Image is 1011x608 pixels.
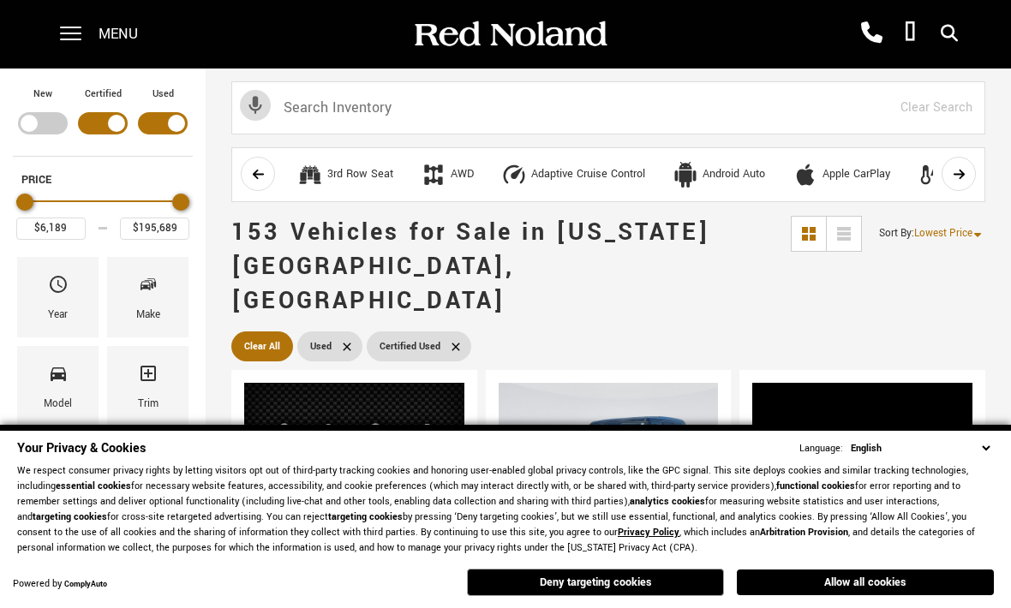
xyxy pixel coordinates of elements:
label: Certified [85,86,122,103]
div: Apple CarPlay [793,162,818,188]
strong: Arbitration Provision [760,526,848,539]
div: Minimum Price [16,194,33,211]
button: scroll left [241,157,275,191]
a: ComplyAuto [64,579,107,590]
span: Lowest Price [914,226,972,241]
select: Language Select [846,440,994,456]
span: Model [48,359,69,395]
div: Model [44,395,72,414]
div: Filter by Vehicle Type [13,86,193,156]
div: YearYear [17,257,99,337]
input: Search Inventory [231,81,985,134]
input: Maximum [120,218,189,240]
button: Deny targeting cookies [467,569,724,596]
div: Android Auto [673,162,698,188]
span: Your Privacy & Cookies [17,439,146,457]
div: MakeMake [107,257,188,337]
span: Sort By : [879,226,914,241]
button: scroll right [942,157,976,191]
input: Minimum [16,218,86,240]
span: Certified Used [380,336,440,357]
img: 2008 Land Rover Range Rover HSE [244,383,464,552]
button: AWDAWD [411,157,483,193]
div: Powered by [13,579,107,590]
span: 153 Vehicles for Sale in [US_STATE][GEOGRAPHIC_DATA], [GEOGRAPHIC_DATA] [231,216,710,318]
strong: functional cookies [776,480,855,492]
div: Adaptive Cruise Control [531,167,645,182]
button: Allow all cookies [737,569,994,595]
span: Trim [138,359,159,395]
div: Year [48,306,68,325]
div: Maximum Price [172,194,189,211]
div: Language: [799,444,843,454]
div: 3rd Row Seat [327,167,393,182]
span: Clear All [244,336,280,357]
div: AWD [451,167,474,182]
button: Adaptive Cruise ControlAdaptive Cruise Control [492,157,655,193]
strong: essential cookies [56,480,131,492]
h5: Price [21,172,184,188]
div: AWD [421,162,446,188]
div: 3rd Row Seat [297,162,323,188]
span: Make [138,270,159,306]
a: Privacy Policy [618,526,679,539]
button: Apple CarPlayApple CarPlay [783,157,900,193]
label: Used [153,86,174,103]
svg: Click to toggle on voice search [240,90,271,121]
div: ModelModel [17,346,99,426]
span: Used [310,336,332,357]
img: Red Noland Auto Group [411,20,608,50]
strong: targeting cookies [328,510,403,523]
p: We respect consumer privacy rights by letting visitors opt out of third-party tracking cookies an... [17,463,994,556]
div: TrimTrim [107,346,188,426]
button: Android AutoAndroid Auto [663,157,775,193]
div: Trim [138,395,159,414]
div: Price [16,188,189,240]
button: 3rd Row Seat3rd Row Seat [288,157,403,193]
div: Adaptive Cruise Control [501,162,527,188]
img: 2011 Land Rover LR4 HSE [499,383,719,547]
div: Apple CarPlay [823,167,890,182]
strong: analytics cookies [630,495,705,508]
span: Year [48,270,69,306]
strong: targeting cookies [33,510,107,523]
label: New [33,86,52,103]
div: Make [136,306,160,325]
div: Android Auto [703,167,765,182]
div: Automatic Climate Control [918,162,943,188]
